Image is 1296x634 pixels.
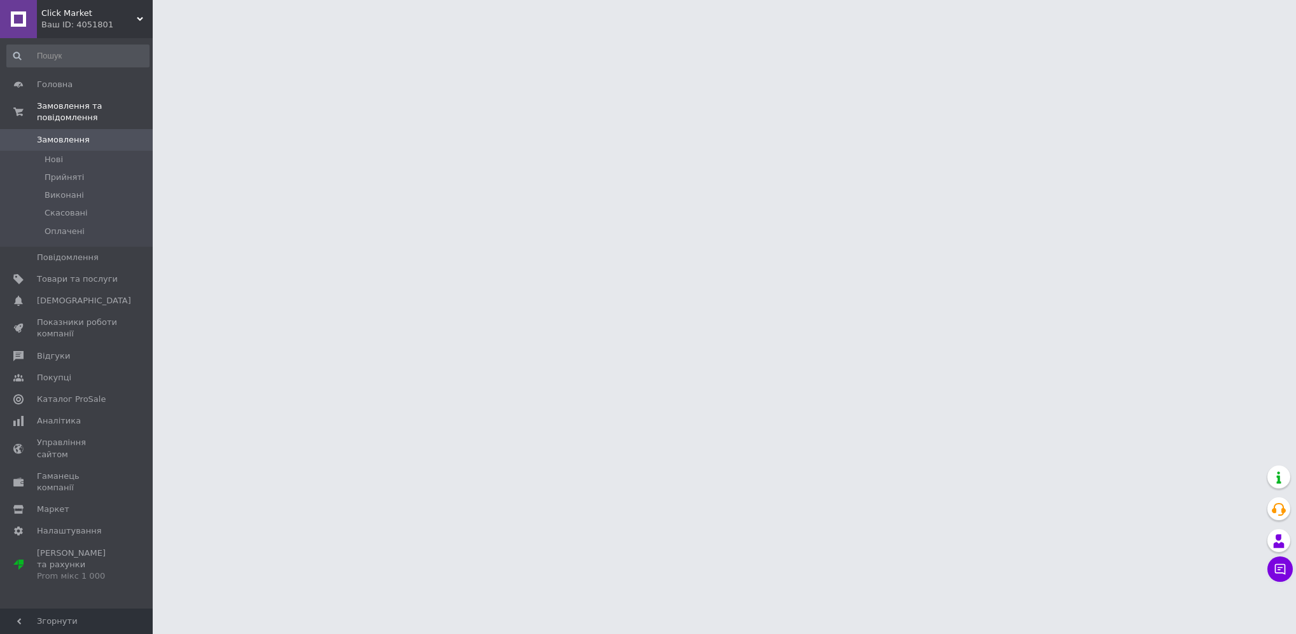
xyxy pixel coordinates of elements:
[37,295,131,307] span: [DEMOGRAPHIC_DATA]
[45,190,84,201] span: Виконані
[37,372,71,383] span: Покупці
[37,548,118,582] span: [PERSON_NAME] та рахунки
[37,415,81,427] span: Аналітика
[6,45,150,67] input: Пошук
[37,350,70,362] span: Відгуки
[37,394,106,405] span: Каталог ProSale
[45,226,85,237] span: Оплачені
[37,525,102,537] span: Налаштування
[37,134,90,146] span: Замовлення
[37,317,118,340] span: Показники роботи компанії
[41,19,153,31] div: Ваш ID: 4051801
[37,471,118,493] span: Гаманець компанії
[37,273,118,285] span: Товари та послуги
[41,8,137,19] span: Click Market
[37,437,118,460] span: Управління сайтом
[37,570,118,582] div: Prom мікс 1 000
[45,172,84,183] span: Прийняті
[37,504,69,515] span: Маркет
[1267,556,1293,582] button: Чат з покупцем
[45,207,88,219] span: Скасовані
[37,100,153,123] span: Замовлення та повідомлення
[45,154,63,165] span: Нові
[37,79,73,90] span: Головна
[37,252,99,263] span: Повідомлення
